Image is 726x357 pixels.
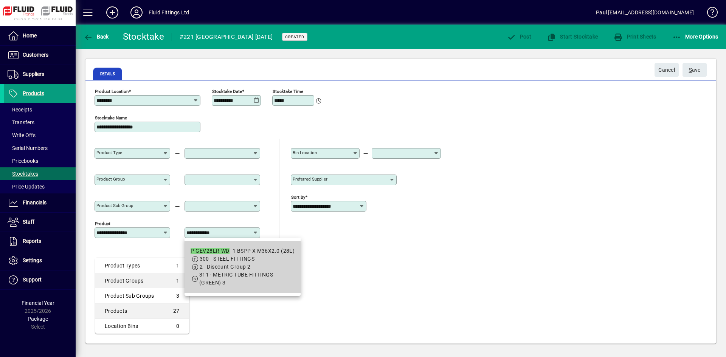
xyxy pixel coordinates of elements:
span: Staff [23,219,34,225]
div: #221 [GEOGRAPHIC_DATA] [DATE] [180,31,273,43]
mat-label: Preferred Supplier [293,176,327,182]
a: Suppliers [4,65,76,84]
span: Settings [23,257,42,263]
span: Stocktakes [8,171,38,177]
a: Price Updates [4,180,76,193]
button: Back [82,30,111,43]
em: P-GEV28LR-WD [191,248,230,254]
span: 311 - METRIC TUBE FITTINGS (GREEN) 3 [199,272,273,286]
span: Back [84,34,109,40]
span: 300 - STEEL FITTINGS [200,256,255,262]
td: Product Groups [95,273,159,288]
span: More Options [672,34,718,40]
span: Products [23,90,44,96]
button: Start Stocktake [545,30,600,43]
a: Home [4,26,76,45]
a: Pricebooks [4,155,76,167]
td: 1 [159,273,189,288]
mat-label: Stocktake Time [273,89,303,94]
td: 1 [159,258,189,273]
mat-label: Product Location [95,89,129,94]
td: 3 [159,288,189,303]
button: More Options [670,30,720,43]
span: Cancel [658,64,675,76]
a: Staff [4,213,76,232]
a: Reports [4,232,76,251]
span: Package [28,316,48,322]
a: Knowledge Base [701,2,717,26]
div: - 1 BSPP X M36X2.0 (28L) [191,247,295,255]
span: Start Stocktake [547,34,598,40]
span: Created [285,34,304,39]
span: Reports [23,238,41,244]
span: ave [689,64,701,76]
a: Receipts [4,103,76,116]
td: Location Bins [95,318,159,334]
div: Paul [EMAIL_ADDRESS][DOMAIN_NAME] [596,6,694,19]
a: Transfers [4,116,76,129]
span: Home [23,32,37,39]
span: Customers [23,52,48,58]
span: Details [93,68,122,80]
span: Price Updates [8,184,45,190]
button: Add [100,6,124,19]
span: Serial Numbers [8,145,48,151]
a: Write Offs [4,129,76,142]
mat-label: Product [95,221,110,226]
mat-option: P-GEV28LR-WD - 1 BSPP X M36X2.0 (28L) [185,241,301,293]
button: Profile [124,6,149,19]
button: Save [683,63,707,77]
span: Support [23,277,42,283]
span: 2 - Discount Group 2 [200,264,251,270]
span: Write Offs [8,132,36,138]
a: Support [4,270,76,289]
a: Settings [4,251,76,270]
div: Fluid Fittings Ltd [149,6,189,19]
mat-label: Stocktake Date [212,89,242,94]
span: Financial Year [22,300,54,306]
mat-label: Product Type [96,150,122,155]
a: Stocktakes [4,167,76,180]
span: Pricebooks [8,158,38,164]
span: Receipts [8,107,32,113]
mat-label: Sort By [291,195,305,200]
td: 0 [159,318,189,334]
mat-label: Product Sub group [96,203,133,208]
div: Stocktake [123,31,164,43]
a: Customers [4,46,76,65]
mat-label: Stocktake Name [95,115,127,121]
td: Products [95,303,159,318]
td: 27 [159,303,189,318]
td: Product Types [95,258,159,273]
button: Cancel [655,63,679,77]
mat-label: Product Group [96,176,125,182]
mat-label: Bin Location [293,150,317,155]
td: Product Sub Groups [95,288,159,303]
span: S [689,67,692,73]
a: Financials [4,193,76,212]
app-page-header-button: Back [76,30,117,43]
span: Transfers [8,119,34,125]
span: Suppliers [23,71,44,77]
a: Serial Numbers [4,142,76,155]
span: Financials [23,199,47,206]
